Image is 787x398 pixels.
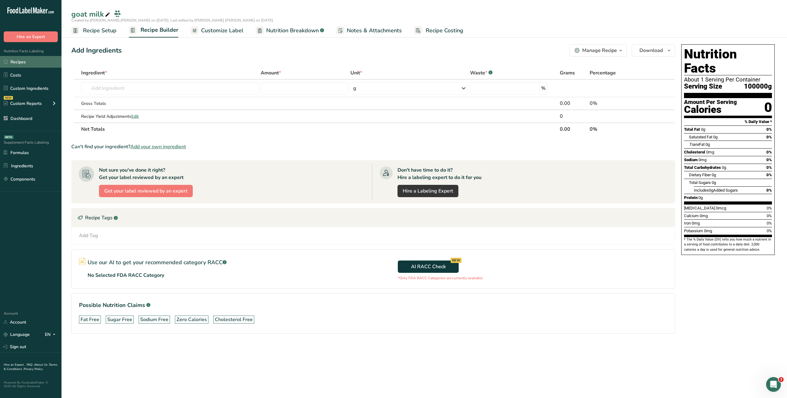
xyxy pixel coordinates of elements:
[766,173,772,177] span: 0%
[684,229,703,233] span: Potassium
[698,195,703,200] span: 0g
[766,157,772,162] span: 0%
[71,9,111,20] div: goat milk
[684,165,721,170] span: Total Carbohydrates
[709,188,713,193] span: 0g
[336,24,402,38] a: Notes & Attachments
[140,26,178,34] span: Recipe Builder
[81,100,258,107] div: Gross Totals
[684,195,698,200] span: Protein
[692,221,700,225] span: 0mg
[191,24,243,38] a: Customize Label
[684,118,772,125] section: % Daily Value *
[104,187,188,195] span: Get your label reviewed by an expert
[71,24,117,38] a: Recipe Setup
[779,377,784,382] span: 3
[414,24,463,38] a: Recipe Costing
[632,44,675,57] button: Download
[689,142,705,147] span: Fat
[215,316,253,323] div: Cholesterol Free
[722,165,726,170] span: 0g
[590,100,647,107] div: 0%
[176,316,207,323] div: Zero Calories
[81,69,107,77] span: Ingredient
[767,229,772,233] span: 0%
[140,316,168,323] div: Sodium Free
[4,96,13,100] div: NEW
[684,105,737,114] div: Calories
[694,188,738,193] span: Includes Added Sugars
[767,206,772,210] span: 0%
[24,367,43,371] a: Privacy Policy
[766,165,772,170] span: 0%
[684,47,772,75] h1: Nutrition Facts
[684,157,698,162] span: Sodium
[397,185,458,197] a: Hire a Labeling Expert
[689,173,711,177] span: Dietary Fiber
[88,272,164,279] p: No Selected FDA RACC Category
[716,206,726,210] span: 0mcg
[689,142,699,147] i: Trans
[684,213,699,218] span: Calcium
[704,229,712,233] span: 0mg
[4,135,14,139] div: BETA
[767,221,772,225] span: 0%
[713,135,718,139] span: 0g
[744,83,772,90] span: 100000g
[130,143,186,150] span: Add your own ingredient
[398,275,483,281] p: *Only FDA RACC Categories are currently available
[588,122,648,135] th: 0%
[582,47,617,54] div: Manage Recipe
[99,185,193,197] button: Get your label reviewed by an expert
[764,99,772,116] div: 0
[684,237,772,252] section: * The % Daily Value (DV) tells you how much a nutrient in a serving of food contributes to a dail...
[767,213,772,218] span: 0%
[81,82,258,94] input: Add Ingredient
[72,209,675,227] div: Recipe Tags
[397,166,481,181] div: Don't have time to do it? Hire a labeling expert to do it for you
[4,31,58,42] button: Hire an Expert
[560,113,587,120] div: 0
[398,261,459,273] button: AI RACC Check NEW
[706,142,710,147] span: 0g
[560,100,587,107] div: 0.00
[99,166,184,181] div: Not sure you've done it right? Get your label reviewed by an expert
[350,69,362,77] span: Unit
[129,23,178,38] a: Recipe Builder
[706,150,714,154] span: 0mg
[701,127,705,132] span: 0g
[4,363,26,367] a: Hire an Expert .
[4,100,42,107] div: Custom Reports
[81,316,99,323] div: Fat Free
[700,213,708,218] span: 0mg
[45,331,58,338] div: EN
[347,26,402,35] span: Notes & Attachments
[684,77,772,83] div: About 1 Serving Per Container
[559,122,589,135] th: 0.00
[71,18,273,23] span: Created by [PERSON_NAME] [PERSON_NAME] on [DATE], Last edited by [PERSON_NAME] [PERSON_NAME] on [...
[590,69,616,77] span: Percentage
[766,377,781,392] iframe: Intercom live chat
[201,26,243,35] span: Customize Label
[684,221,691,225] span: Iron
[684,83,722,90] span: Serving Size
[560,69,575,77] span: Grams
[684,150,705,154] span: Cholesterol
[470,69,492,77] div: Waste
[766,135,772,139] span: 0%
[411,263,446,270] span: AI RACC Check
[766,127,772,132] span: 0%
[698,157,706,162] span: 0mg
[71,143,675,150] div: Can't find your ingredient?
[261,69,281,77] span: Amount
[451,258,461,263] div: NEW
[4,363,57,371] a: Terms & Conditions .
[81,113,258,120] div: Recipe Yield Adjustments
[80,122,558,135] th: Net Totals
[684,99,737,105] div: Amount Per Serving
[766,150,772,154] span: 0%
[79,301,667,309] h1: Possible Nutrition Claims
[266,26,319,35] span: Nutrition Breakdown
[34,363,49,367] a: About Us .
[256,24,324,38] a: Nutrition Breakdown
